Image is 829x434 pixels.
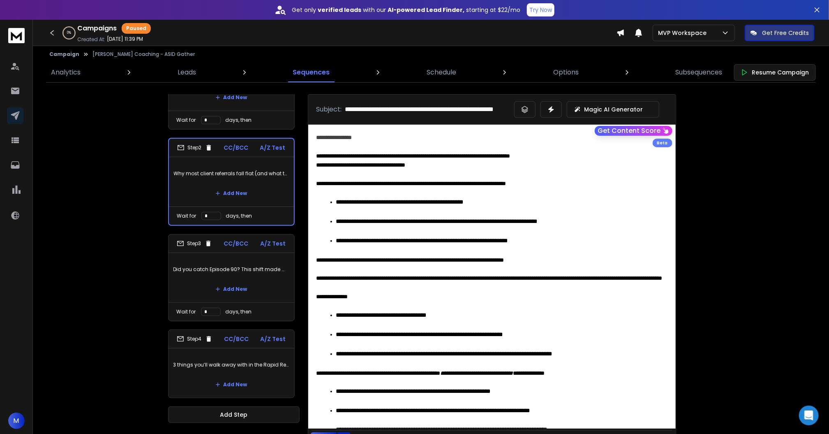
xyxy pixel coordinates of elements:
a: Leads [173,63,201,82]
p: Wait for [177,213,196,219]
a: Schedule [422,63,461,82]
p: Try Now [529,6,552,14]
div: Paused [122,23,151,34]
p: Magic AI Generator [584,105,643,114]
p: 3 things you’ll walk away with in the Rapid Referrals Challenge [173,353,289,376]
button: M [8,413,25,429]
a: Options [548,63,584,82]
p: Subsequences [676,67,723,77]
p: CC/BCC [224,239,249,248]
p: Wait for [177,309,196,315]
p: Options [553,67,579,77]
p: [DATE] 11:39 PM [107,36,143,42]
p: Created At: [77,36,105,43]
button: Resume Campaign [734,64,816,81]
p: A/Z Test [260,144,286,152]
a: Sequences [288,63,335,82]
li: Step2CC/BCCA/Z TestWhy most client referrals fall flat (and what to do instead)Add NewWait forday... [168,138,295,226]
button: Add New [209,281,254,297]
strong: verified leads [318,6,361,14]
button: Get Content Score [595,126,672,136]
a: Subsequences [671,63,727,82]
button: Magic AI Generator [567,101,659,118]
button: Campaign [49,51,79,58]
p: days, then [226,213,252,219]
p: CC/BCC [224,335,249,343]
div: Step 2 [177,144,212,151]
p: [PERSON_NAME] Coaching - ASID Gather [92,51,195,58]
p: Did you catch Episode 90? This shift made my business skyrocket [173,258,289,281]
button: Add New [209,185,254,202]
h1: Campaigns [77,23,117,33]
strong: AI-powered Lead Finder, [388,6,464,14]
p: Sequences [293,67,330,77]
div: Step 3 [177,240,212,247]
p: Get only with our starting at $22/mo [292,6,520,14]
button: Add New [209,89,254,106]
p: Subject: [316,104,342,114]
p: Analytics [51,67,81,77]
p: Why most client referrals fall flat (and what to do instead) [174,162,289,185]
p: days, then [226,117,252,123]
p: A/Z Test [261,335,286,343]
p: Get Free Credits [762,29,809,37]
p: MVP Workspace [658,29,710,37]
p: 0 % [67,30,71,35]
div: Step 4 [177,335,212,343]
p: Leads [178,67,196,77]
p: A/Z Test [261,239,286,248]
p: CC/BCC [224,144,249,152]
div: Beta [653,139,672,147]
li: Step3CC/BCCA/Z TestDid you catch Episode 90? This shift made my business skyrocketAdd NewWait for... [168,234,295,321]
a: Analytics [46,63,85,82]
p: Wait for [177,117,196,123]
button: Try Now [527,3,554,16]
p: Schedule [427,67,456,77]
div: Open Intercom Messenger [799,406,819,425]
p: days, then [226,309,252,315]
button: Add Step [168,406,300,423]
li: Step4CC/BCCA/Z Test3 things you’ll walk away with in the Rapid Referrals ChallengeAdd New [168,330,295,398]
button: Add New [209,376,254,393]
img: logo [8,28,25,43]
button: Get Free Credits [745,25,815,41]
